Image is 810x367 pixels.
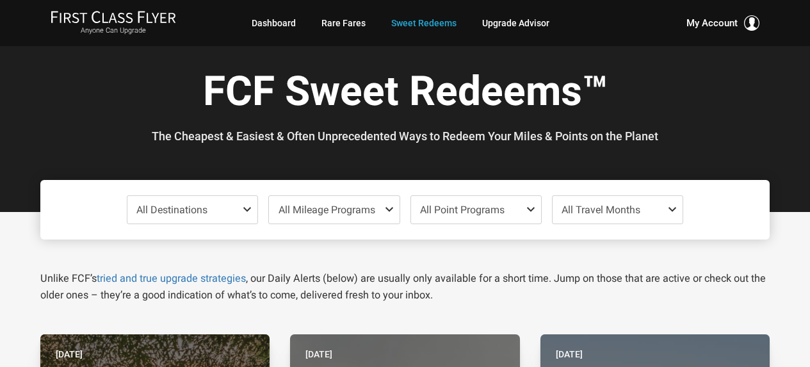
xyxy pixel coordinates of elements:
[420,204,505,216] span: All Point Programs
[562,204,640,216] span: All Travel Months
[279,204,375,216] span: All Mileage Programs
[51,10,176,36] a: First Class FlyerAnyone Can Upgrade
[482,12,549,35] a: Upgrade Advisor
[252,12,296,35] a: Dashboard
[136,204,207,216] span: All Destinations
[56,347,83,361] time: [DATE]
[50,69,760,118] h1: FCF Sweet Redeems™
[97,272,246,284] a: tried and true upgrade strategies
[391,12,457,35] a: Sweet Redeems
[686,15,738,31] span: My Account
[40,270,770,304] p: Unlike FCF’s , our Daily Alerts (below) are usually only available for a short time. Jump on thos...
[305,347,332,361] time: [DATE]
[686,15,759,31] button: My Account
[51,26,176,35] small: Anyone Can Upgrade
[321,12,366,35] a: Rare Fares
[51,10,176,24] img: First Class Flyer
[50,130,760,143] h3: The Cheapest & Easiest & Often Unprecedented Ways to Redeem Your Miles & Points on the Planet
[556,347,583,361] time: [DATE]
